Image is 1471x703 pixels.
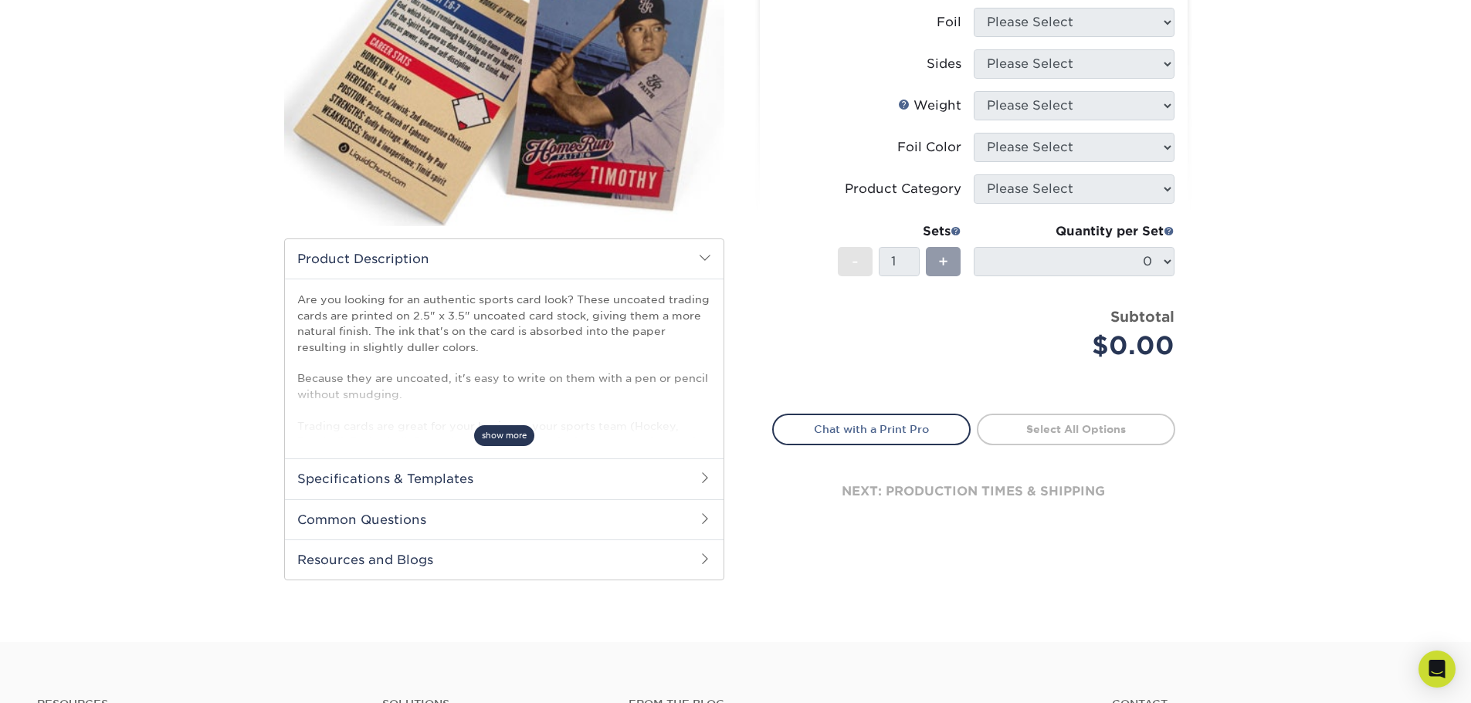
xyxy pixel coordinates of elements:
[985,327,1174,364] div: $0.00
[1110,308,1174,325] strong: Subtotal
[897,138,961,157] div: Foil Color
[297,292,711,465] p: Are you looking for an authentic sports card look? These uncoated trading cards are printed on 2....
[285,539,724,580] h2: Resources and Blogs
[898,96,961,115] div: Weight
[927,55,961,73] div: Sides
[772,445,1175,538] div: next: production times & shipping
[285,239,724,279] h2: Product Description
[285,458,724,499] h2: Specifications & Templates
[977,414,1175,444] a: Select All Options
[838,222,961,241] div: Sets
[937,13,961,32] div: Foil
[974,222,1174,241] div: Quantity per Set
[845,180,961,198] div: Product Category
[1418,651,1456,688] div: Open Intercom Messenger
[772,414,971,444] a: Chat with a Print Pro
[474,425,534,446] span: show more
[852,250,859,273] span: -
[938,250,948,273] span: +
[285,499,724,539] h2: Common Questions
